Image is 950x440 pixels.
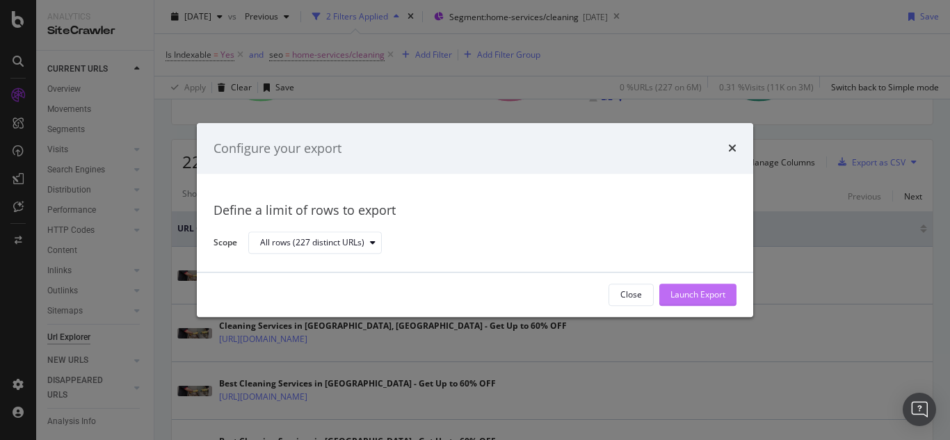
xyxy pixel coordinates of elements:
[903,393,936,426] div: Open Intercom Messenger
[214,236,237,252] label: Scope
[214,140,341,158] div: Configure your export
[620,289,642,301] div: Close
[659,284,736,306] button: Launch Export
[248,232,382,254] button: All rows (227 distinct URLs)
[214,202,736,220] div: Define a limit of rows to export
[197,123,753,317] div: modal
[670,289,725,301] div: Launch Export
[728,140,736,158] div: times
[260,239,364,247] div: All rows (227 distinct URLs)
[609,284,654,306] button: Close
